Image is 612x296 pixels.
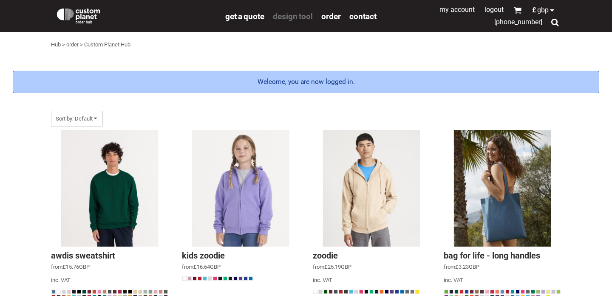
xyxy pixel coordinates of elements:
[62,264,90,270] span: £15.76
[273,11,313,21] a: design tool
[13,71,599,93] div: Welcome, you are now logged in.
[51,277,71,283] span: inc. VAT
[182,250,225,261] a: Kids Zoodie
[225,11,264,21] a: get a quote
[324,264,351,270] span: £25.19
[51,2,221,28] a: Custom Planet
[210,264,221,270] span: GBP
[51,41,61,48] a: Hub
[444,250,540,261] a: Bag for life - long handles
[469,264,479,270] span: GBP
[80,40,83,49] div: >
[313,277,332,283] span: inc. VAT
[341,264,351,270] span: GBP
[444,263,561,272] div: from
[321,11,341,21] a: order
[51,250,115,261] a: AWDis sweatshirt
[444,277,463,283] span: inc. VAT
[66,41,79,48] a: order
[484,6,504,14] a: Logout
[349,11,377,21] a: Contact
[62,40,65,49] div: >
[79,264,90,270] span: GBP
[51,111,103,126] span: Sort by: Default
[313,263,430,272] div: from
[537,7,549,14] span: GBP
[313,250,338,261] a: Zoodie
[55,6,102,23] img: Custom Planet
[193,264,221,270] span: £16.64
[439,6,475,14] a: My Account
[494,18,542,26] span: [PHONE_NUMBER]
[182,263,299,272] div: from
[51,263,168,272] div: from
[455,264,479,270] span: £3.23
[84,40,130,49] div: Custom Planet Hub
[532,7,537,14] span: £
